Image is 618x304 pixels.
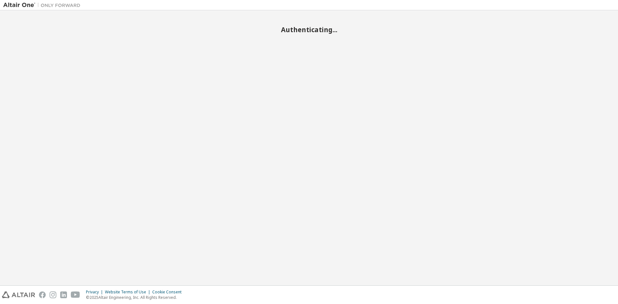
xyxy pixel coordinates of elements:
[50,291,56,298] img: instagram.svg
[152,290,185,295] div: Cookie Consent
[39,291,46,298] img: facebook.svg
[86,290,105,295] div: Privacy
[2,291,35,298] img: altair_logo.svg
[86,295,185,300] p: © 2025 Altair Engineering, Inc. All Rights Reserved.
[60,291,67,298] img: linkedin.svg
[3,25,615,34] h2: Authenticating...
[105,290,152,295] div: Website Terms of Use
[71,291,80,298] img: youtube.svg
[3,2,84,8] img: Altair One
